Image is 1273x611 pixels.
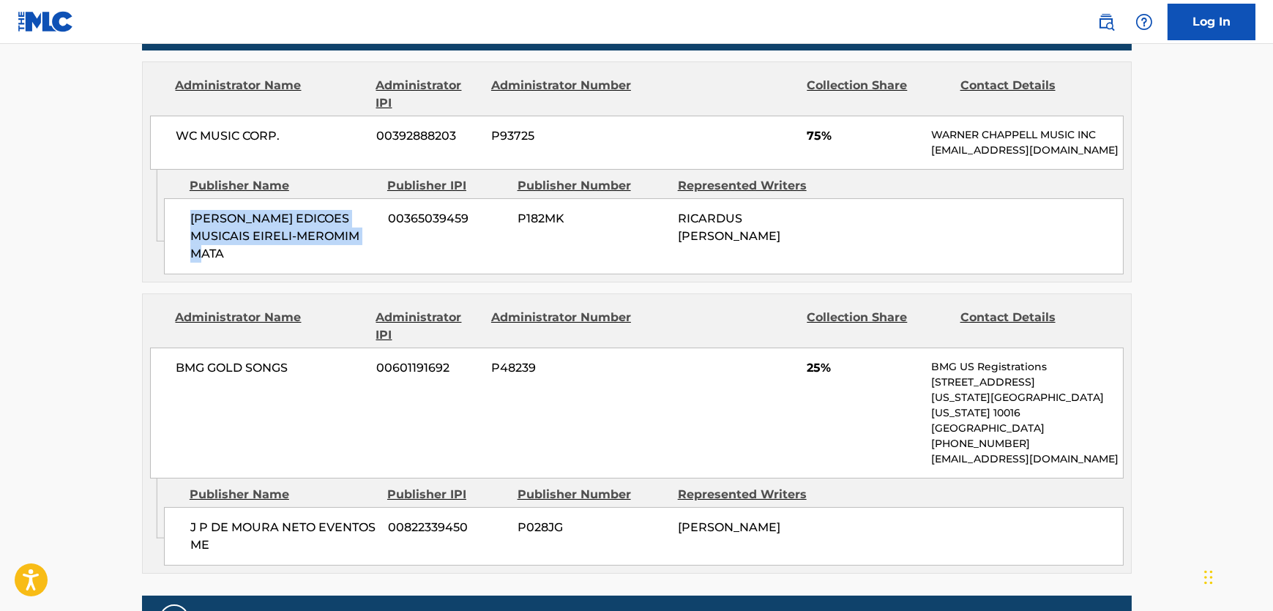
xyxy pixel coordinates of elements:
div: Publisher IPI [387,486,507,503]
a: Public Search [1091,7,1121,37]
div: Publisher Number [518,177,667,195]
p: [STREET_ADDRESS] [931,375,1122,390]
p: [EMAIL_ADDRESS][DOMAIN_NAME] [931,143,1122,158]
div: Publisher Name [190,177,376,195]
p: [EMAIL_ADDRESS][DOMAIN_NAME] [931,451,1122,467]
div: Administrator IPI [376,309,480,344]
span: WC MUSIC CORP. [176,127,366,145]
div: Administrator Name [176,309,365,344]
p: [PHONE_NUMBER] [931,436,1122,451]
span: P182MK [518,210,667,228]
img: search [1097,13,1115,31]
span: 25% [807,359,920,377]
div: Drag [1204,555,1213,599]
div: Administrator Number [491,309,633,344]
a: Log In [1168,4,1255,40]
span: RICARDUS [PERSON_NAME] [678,211,780,243]
span: 00392888203 [376,127,480,145]
div: Administrator Name [176,77,365,112]
span: 00601191692 [376,359,480,377]
p: [GEOGRAPHIC_DATA] [931,421,1122,436]
div: Help [1130,7,1159,37]
p: WARNER CHAPPELL MUSIC INC [931,127,1122,143]
span: 00365039459 [388,210,507,228]
div: Collection Share [807,77,949,112]
span: [PERSON_NAME] EDICOES MUSICAIS EIRELI-MEROMIM MATA [190,210,377,263]
div: Collection Share [807,309,949,344]
p: [US_STATE][GEOGRAPHIC_DATA][US_STATE] 10016 [931,390,1122,421]
div: Administrator Number [491,77,633,112]
span: J P DE MOURA NETO EVENTOS ME [190,519,377,554]
div: Represented Writers [678,177,827,195]
span: [PERSON_NAME] [678,520,780,534]
div: Contact Details [960,309,1102,344]
span: BMG GOLD SONGS [176,359,366,377]
div: Administrator IPI [376,77,480,112]
div: Represented Writers [678,486,827,503]
div: Publisher Name [190,486,376,503]
div: Publisher IPI [387,177,507,195]
span: 75% [807,127,920,145]
span: P48239 [491,359,633,377]
div: Publisher Number [518,486,667,503]
span: P93725 [491,127,633,145]
img: MLC Logo [18,11,74,32]
span: 00822339450 [388,519,507,536]
span: P028JG [518,519,667,536]
p: BMG US Registrations [931,359,1122,375]
iframe: Chat Widget [1200,541,1273,611]
img: help [1135,13,1153,31]
div: Contact Details [960,77,1102,112]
